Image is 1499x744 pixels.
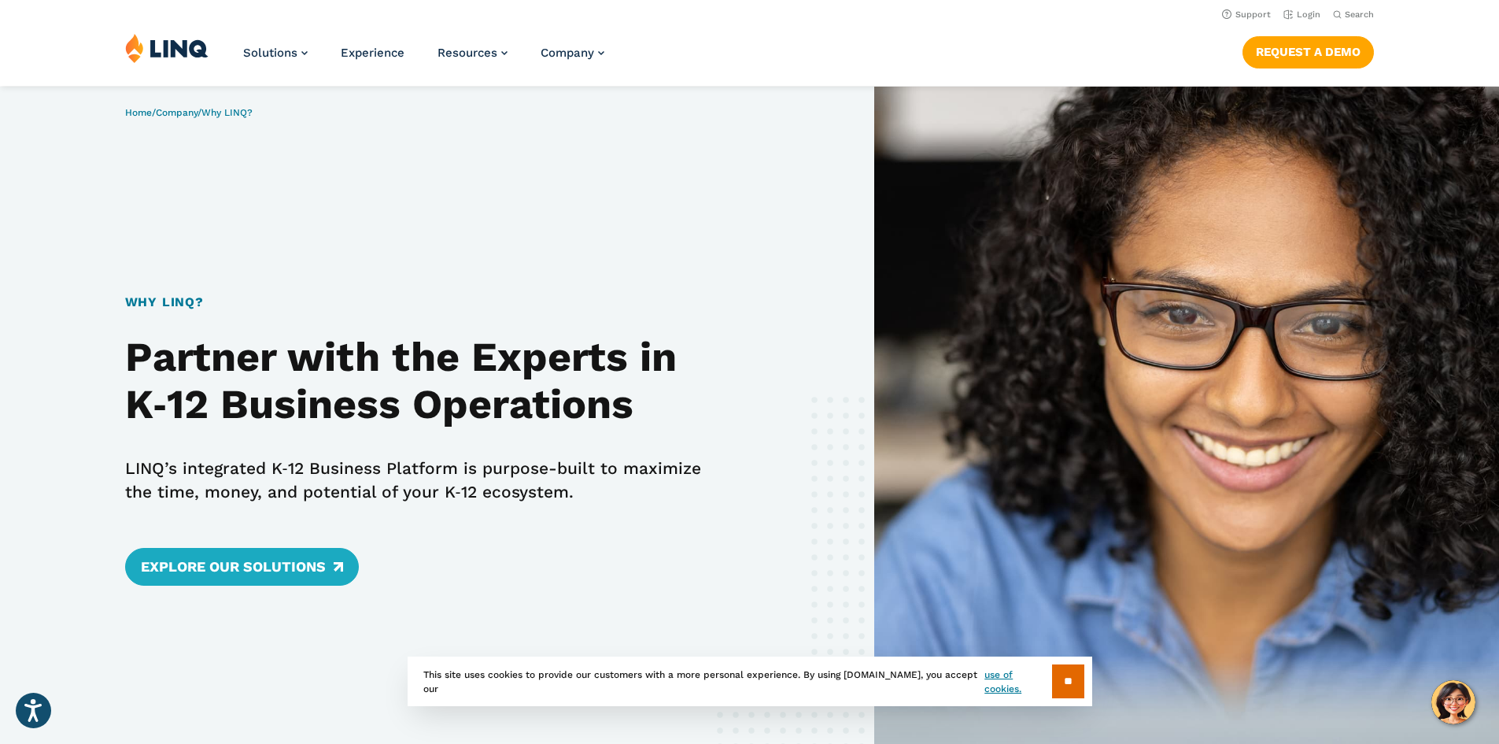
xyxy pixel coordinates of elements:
[201,107,253,118] span: Why LINQ?
[125,334,716,428] h2: Partner with the Experts in K‑12 Business Operations
[156,107,198,118] a: Company
[125,548,359,586] a: Explore Our Solutions
[984,668,1051,696] a: use of cookies.
[243,33,604,85] nav: Primary Navigation
[1242,36,1374,68] a: Request a Demo
[125,293,716,312] h1: Why LINQ?
[438,46,497,60] span: Resources
[125,107,152,118] a: Home
[125,33,209,63] img: LINQ | K‑12 Software
[1222,9,1271,20] a: Support
[341,46,404,60] a: Experience
[1283,9,1320,20] a: Login
[243,46,308,60] a: Solutions
[438,46,508,60] a: Resources
[1431,680,1475,724] button: Hello, have a question? Let’s chat.
[541,46,604,60] a: Company
[125,107,253,118] span: / /
[1242,33,1374,68] nav: Button Navigation
[1333,9,1374,20] button: Open Search Bar
[541,46,594,60] span: Company
[243,46,297,60] span: Solutions
[408,657,1092,706] div: This site uses cookies to provide our customers with a more personal experience. By using [DOMAIN...
[125,457,716,504] p: LINQ’s integrated K‑12 Business Platform is purpose-built to maximize the time, money, and potent...
[1345,9,1374,20] span: Search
